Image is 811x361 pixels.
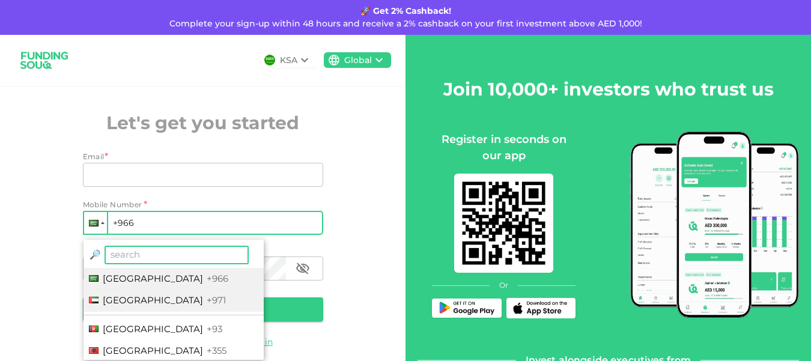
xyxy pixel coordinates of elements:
[83,163,310,187] input: email
[207,345,226,356] span: +355
[207,273,228,284] span: +966
[169,18,642,29] span: Complete your sign-up within 48 hours and receive a 2% cashback on your first investment above AE...
[103,323,203,335] span: [GEOGRAPHIC_DATA]
[454,174,553,273] img: mobile-app
[83,246,121,255] span: Password
[511,301,571,315] img: App Store
[499,280,508,291] span: Or
[360,5,451,16] strong: 🚀 Get 2% Cashback!
[207,294,226,306] span: +971
[105,246,249,264] input: search
[83,109,323,136] h2: Let's get you started
[437,302,497,315] img: Play Store
[264,55,275,65] img: flag-sa.b9a346574cdc8950dd34b50780441f57.svg
[103,294,203,306] span: [GEOGRAPHIC_DATA]
[83,297,323,321] button: Continue
[630,132,799,318] img: mobile-app
[83,256,286,281] input: password
[14,44,74,76] img: logo
[280,54,297,67] div: KSA
[83,211,323,235] input: 1 (702) 123-4567
[103,273,203,284] span: [GEOGRAPHIC_DATA]
[443,76,774,103] h2: Join 10,000+ investors who trust us
[83,199,142,211] span: Mobile Number
[83,336,323,348] div: Already have an account?
[207,323,222,335] span: +93
[90,249,101,260] span: Magnifying glass
[103,345,203,356] span: [GEOGRAPHIC_DATA]
[83,152,105,161] span: Email
[84,212,107,234] div: Saudi Arabia: + 966
[432,132,576,164] div: Register in seconds on our app
[344,54,372,67] div: Global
